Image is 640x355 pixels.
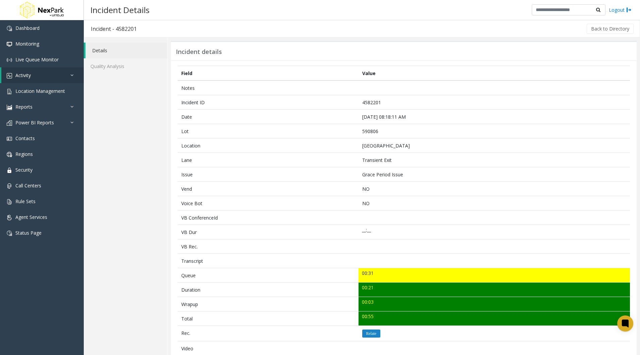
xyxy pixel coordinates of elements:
[7,152,12,157] img: 'icon'
[178,211,359,225] td: VB ConferenceId
[84,58,167,74] a: Quality Analysis
[362,330,381,338] button: Relate
[178,182,359,196] td: Vend
[176,48,222,56] h3: Incident details
[178,297,359,311] td: Wrapup
[15,119,54,126] span: Power BI Reports
[178,110,359,124] td: Date
[178,124,359,138] td: Lot
[15,135,35,141] span: Contacts
[7,168,12,173] img: 'icon'
[7,199,12,204] img: 'icon'
[7,57,12,63] img: 'icon'
[178,66,359,81] th: Field
[15,230,42,236] span: Status Page
[1,67,84,83] a: Activity
[7,231,12,236] img: 'icon'
[178,326,359,341] td: Rec.
[359,167,630,182] td: Grace Period Issue
[178,80,359,95] td: Notes
[587,24,634,34] button: Back to Directory
[359,153,630,167] td: Transient Exit
[178,268,359,283] td: Queue
[359,124,630,138] td: 590806
[178,153,359,167] td: Lane
[178,283,359,297] td: Duration
[359,110,630,124] td: [DATE] 08:18:11 AM
[359,225,630,239] td: __:__
[7,73,12,78] img: 'icon'
[609,6,632,13] a: Logout
[178,167,359,182] td: Issue
[7,42,12,47] img: 'icon'
[15,182,41,189] span: Call Centers
[359,297,630,311] td: 00:03
[359,283,630,297] td: 00:21
[359,138,630,153] td: [GEOGRAPHIC_DATA]
[15,214,47,220] span: Agent Services
[15,72,31,78] span: Activity
[626,6,632,13] img: logout
[15,104,33,110] span: Reports
[7,105,12,110] img: 'icon'
[178,225,359,239] td: VB Dur
[84,21,143,37] h3: Incident - 4582201
[15,167,33,173] span: Security
[15,198,36,204] span: Rule Sets
[359,66,630,81] th: Value
[178,138,359,153] td: Location
[85,43,167,58] a: Details
[15,56,59,63] span: Live Queue Monitor
[87,2,153,18] h3: Incident Details
[178,311,359,326] td: Total
[359,268,630,283] td: 00:31
[15,25,40,31] span: Dashboard
[178,254,359,268] td: Transcript
[178,95,359,110] td: Incident ID
[362,200,627,207] p: NO
[15,151,33,157] span: Regions
[178,196,359,211] td: Voice Bot
[359,95,630,110] td: 4582201
[7,89,12,94] img: 'icon'
[7,215,12,220] img: 'icon'
[15,88,65,94] span: Location Management
[7,136,12,141] img: 'icon'
[15,41,39,47] span: Monitoring
[7,120,12,126] img: 'icon'
[362,185,627,192] p: NO
[7,183,12,189] img: 'icon'
[359,311,630,326] td: 00:55
[178,239,359,254] td: VB Rec.
[366,332,377,336] i: Relate
[7,26,12,31] img: 'icon'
